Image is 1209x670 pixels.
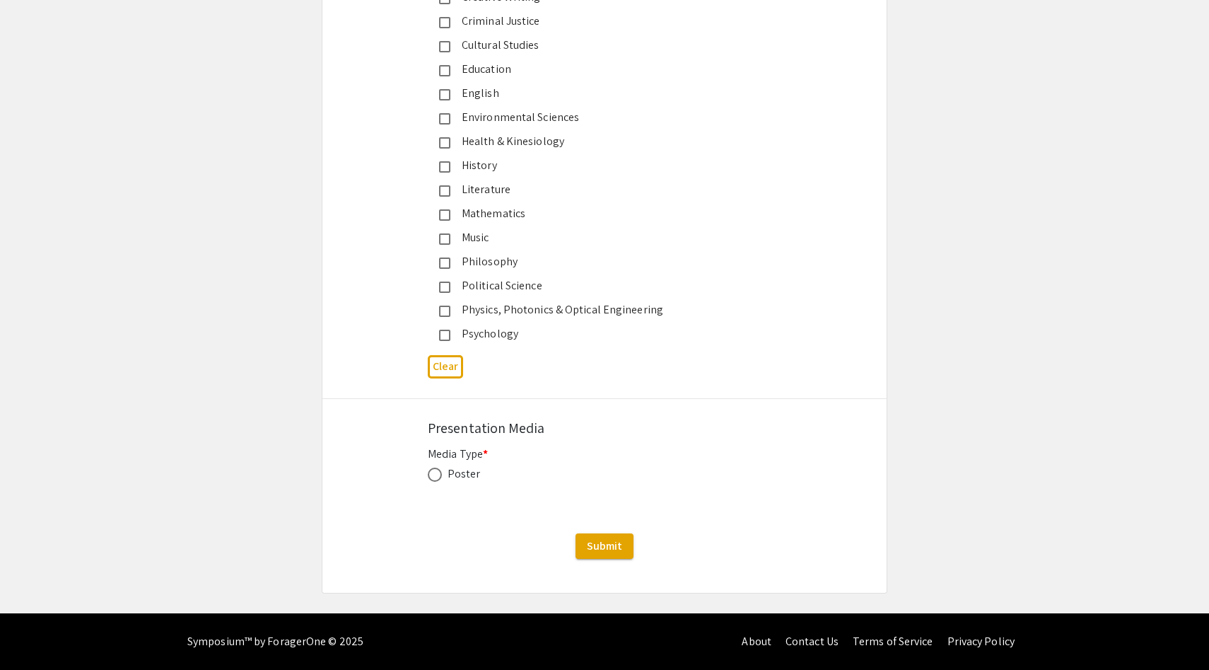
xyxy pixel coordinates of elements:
div: Environmental Sciences [450,109,747,126]
div: History [450,157,747,174]
button: Submit [576,533,633,559]
div: Cultural Studies [450,37,747,54]
div: English [450,85,747,102]
div: Political Science [450,277,747,294]
a: Privacy Policy [947,634,1015,649]
div: Literature [450,181,747,198]
button: Clear [428,355,463,379]
div: Poster [448,466,481,483]
div: Criminal Justice [450,13,747,30]
div: Symposium™ by ForagerOne © 2025 [187,613,363,670]
iframe: Chat [11,606,60,659]
div: Presentation Media [428,417,781,439]
div: Psychology [450,325,747,342]
mat-label: Media Type [428,446,488,461]
a: Terms of Service [853,634,933,649]
div: Health & Kinesiology [450,133,747,150]
div: Physics, Photonics & Optical Engineering [450,301,747,318]
a: About [742,634,771,649]
div: Music [450,229,747,246]
a: Contact Us [785,634,839,649]
div: Mathematics [450,205,747,222]
div: Education [450,61,747,78]
span: Submit [587,538,622,553]
div: Philosophy [450,253,747,270]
